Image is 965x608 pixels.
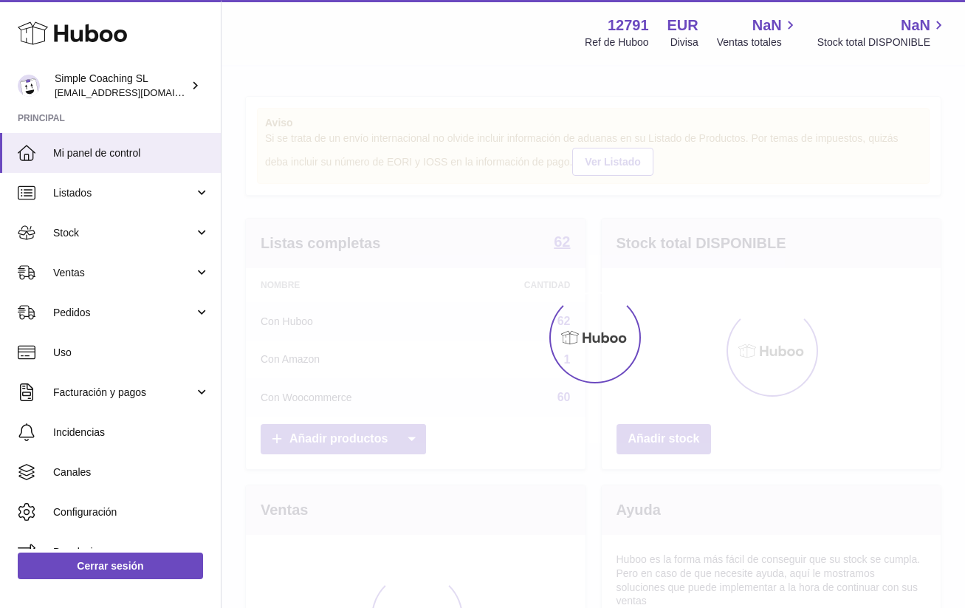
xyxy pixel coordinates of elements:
[53,226,194,240] span: Stock
[53,505,210,519] span: Configuración
[585,35,648,49] div: Ref de Huboo
[18,553,203,579] a: Cerrar sesión
[53,465,210,479] span: Canales
[53,545,210,559] span: Devoluciones
[670,35,698,49] div: Divisa
[817,16,947,49] a: NaN Stock total DISPONIBLE
[667,16,698,35] strong: EUR
[817,35,947,49] span: Stock total DISPONIBLE
[53,266,194,280] span: Ventas
[717,16,799,49] a: NaN Ventas totales
[53,186,194,200] span: Listados
[53,346,210,360] span: Uso
[901,16,930,35] span: NaN
[55,86,217,98] span: [EMAIL_ADDRESS][DOMAIN_NAME]
[53,146,210,160] span: Mi panel de control
[53,426,210,440] span: Incidencias
[55,72,188,100] div: Simple Coaching SL
[752,16,782,35] span: NaN
[53,386,194,400] span: Facturación y pagos
[717,35,799,49] span: Ventas totales
[53,306,194,320] span: Pedidos
[18,75,40,97] img: info@simplecoaching.es
[608,16,649,35] strong: 12791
